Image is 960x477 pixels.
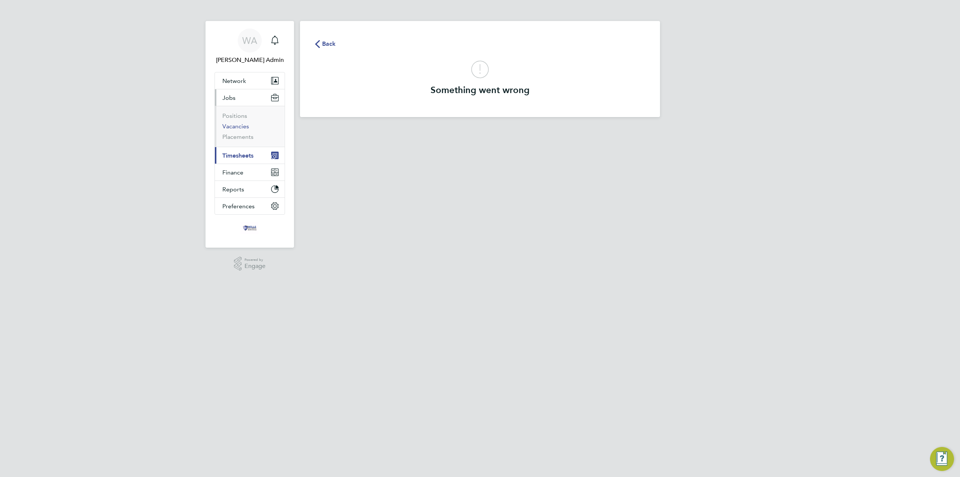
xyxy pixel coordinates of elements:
[215,181,285,197] button: Reports
[214,222,285,234] a: Go to home page
[322,39,336,48] span: Back
[244,263,265,269] span: Engage
[244,257,265,263] span: Powered by
[222,203,255,210] span: Preferences
[222,186,244,193] span: Reports
[215,147,285,164] button: Timesheets
[214,56,285,65] span: Wills Admin
[315,39,336,48] button: Back
[242,36,257,45] span: WA
[215,198,285,214] button: Preferences
[222,112,247,119] a: Positions
[241,222,259,234] img: wills-security-logo-retina.png
[222,152,253,159] span: Timesheets
[315,84,645,96] h3: Something went wrong
[215,106,285,147] div: Jobs
[222,133,253,140] a: Placements
[215,72,285,89] button: Network
[214,29,285,65] a: WA[PERSON_NAME] Admin
[222,94,235,101] span: Jobs
[234,257,266,271] a: Powered byEngage
[222,77,246,84] span: Network
[222,169,243,176] span: Finance
[930,447,954,471] button: Engage Resource Center
[215,164,285,181] button: Finance
[222,123,249,130] a: Vacancies
[215,89,285,106] button: Jobs
[205,21,294,248] nav: Main navigation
